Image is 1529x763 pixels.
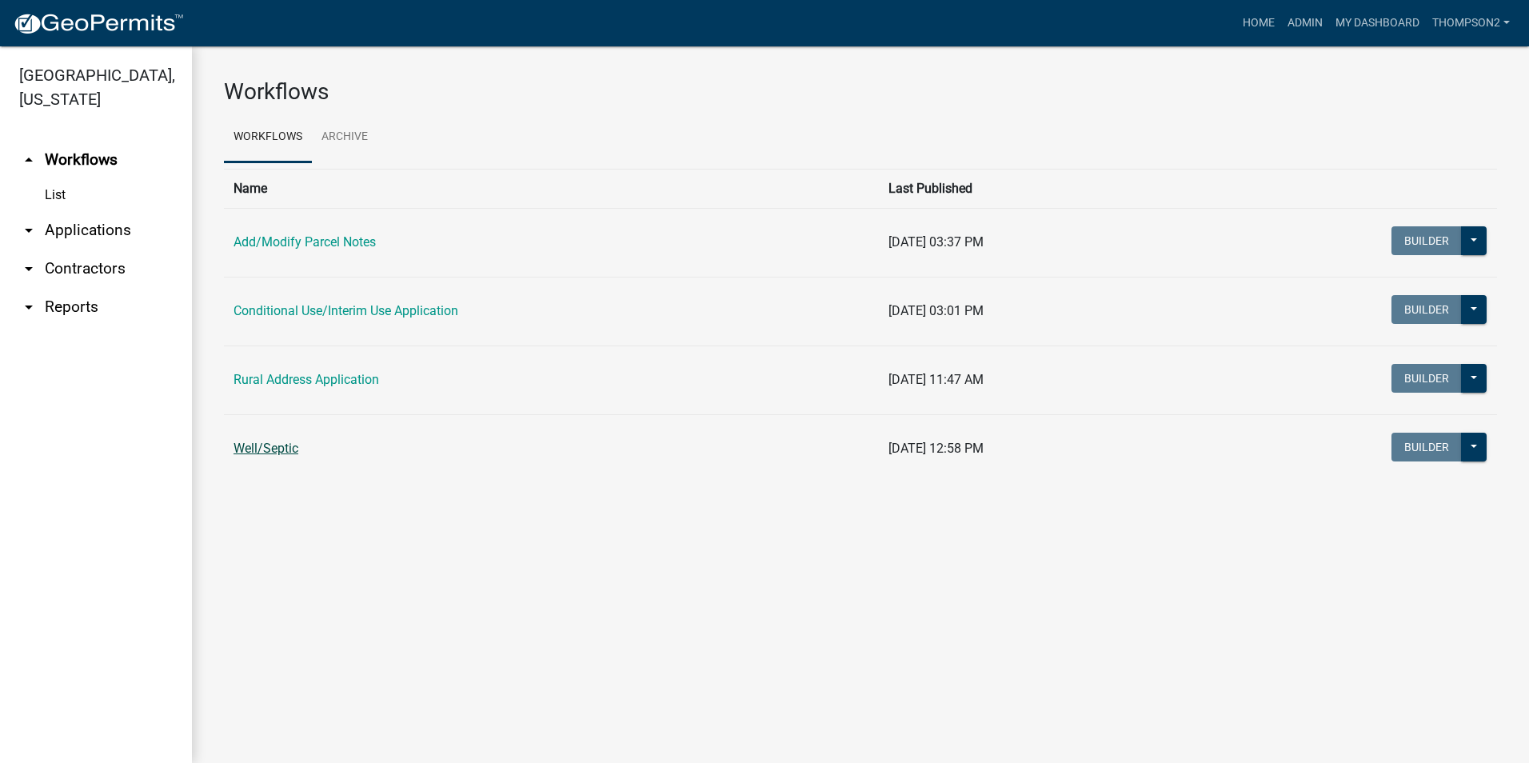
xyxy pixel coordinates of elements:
i: arrow_drop_down [19,221,38,240]
a: Admin [1281,8,1329,38]
i: arrow_drop_down [19,298,38,317]
a: Conditional Use/Interim Use Application [234,303,458,318]
th: Name [224,169,879,208]
a: My Dashboard [1329,8,1426,38]
a: Home [1236,8,1281,38]
a: Thompson2 [1426,8,1516,38]
button: Builder [1391,364,1462,393]
h3: Workflows [224,78,1497,106]
i: arrow_drop_down [19,259,38,278]
button: Builder [1391,295,1462,324]
span: [DATE] 12:58 PM [888,441,984,456]
i: arrow_drop_up [19,150,38,170]
span: [DATE] 03:01 PM [888,303,984,318]
th: Last Published [879,169,1186,208]
a: Archive [312,112,377,163]
a: Add/Modify Parcel Notes [234,234,376,250]
span: [DATE] 03:37 PM [888,234,984,250]
a: Rural Address Application [234,372,379,387]
span: [DATE] 11:47 AM [888,372,984,387]
a: Workflows [224,112,312,163]
a: Well/Septic [234,441,298,456]
button: Builder [1391,226,1462,255]
button: Builder [1391,433,1462,461]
